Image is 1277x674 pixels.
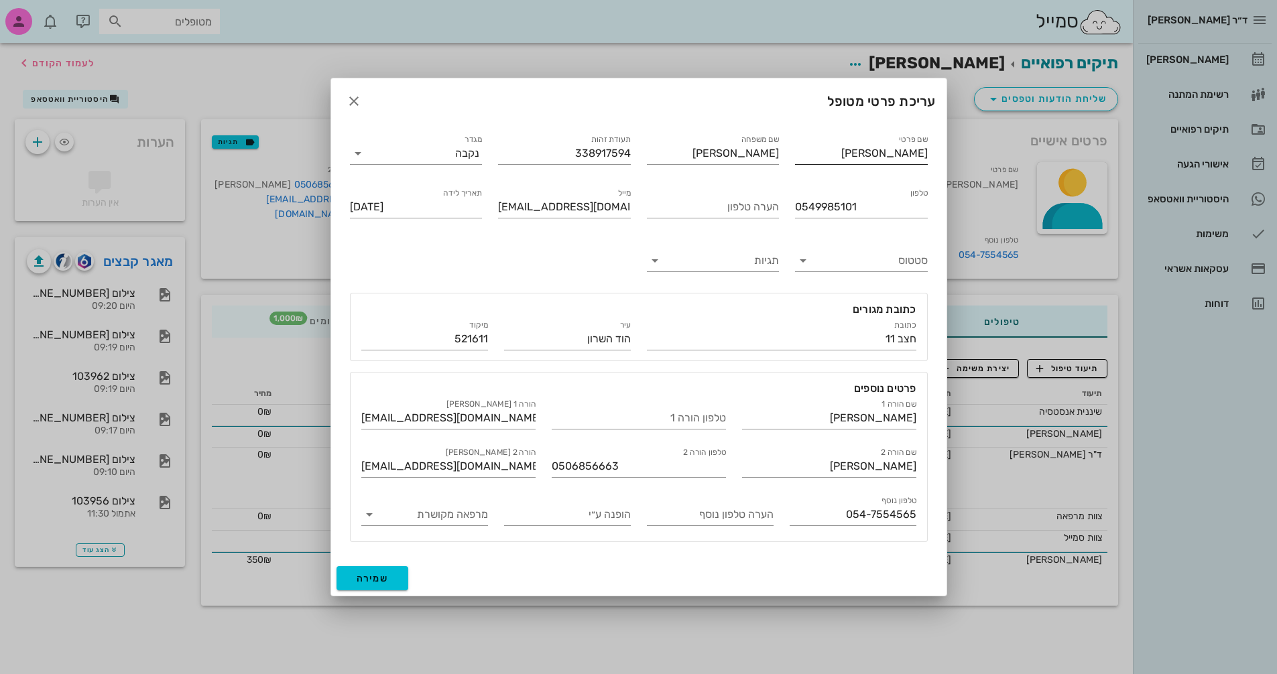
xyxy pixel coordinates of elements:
label: מיקוד [469,320,488,330]
label: [PERSON_NAME] הורה 2 [445,448,535,458]
label: טלפון [910,188,927,198]
label: כתובת [894,320,916,330]
div: כתובת מגורים [351,293,927,318]
div: נקבה [455,147,479,159]
label: תאריך לידה [443,188,482,198]
label: תעודת זהות [591,135,630,145]
label: עיר [619,320,631,330]
label: שם הורה 2 [880,448,916,458]
label: מייל [617,188,631,198]
div: פרטים נוספים [351,373,927,397]
span: שמירה [357,573,389,584]
label: שם הורה 1 [881,399,916,409]
div: תגיות [647,250,780,271]
label: שם פרטי [899,135,928,145]
button: שמירה [337,566,409,590]
label: טלפון נוסף [881,496,916,506]
div: סטטוס [795,250,928,271]
label: מגדר [465,135,482,145]
div: מגדרנקבה [350,143,483,164]
div: עריכת פרטי מטופל [331,78,947,124]
label: טלפון הורה 2 [683,448,726,458]
label: [PERSON_NAME] הורה 1 [446,399,536,409]
label: שם משפחה [741,135,779,145]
